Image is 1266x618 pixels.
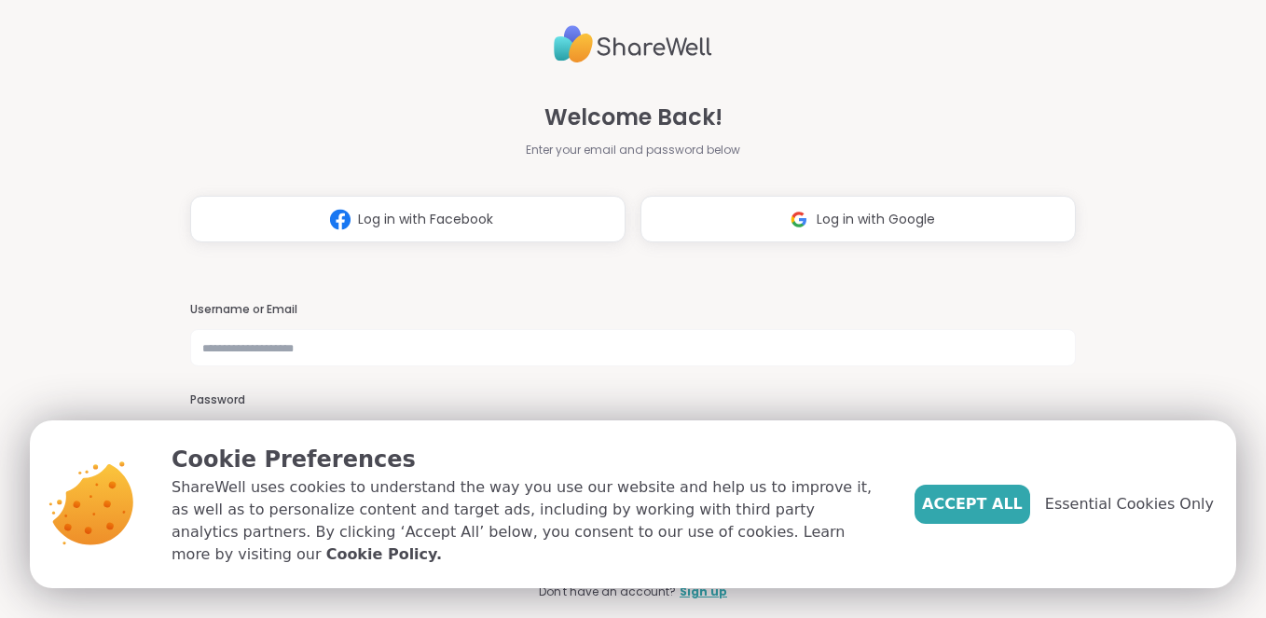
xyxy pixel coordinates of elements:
[640,196,1076,242] button: Log in with Google
[323,202,358,237] img: ShareWell Logomark
[915,485,1030,524] button: Accept All
[680,584,727,600] a: Sign up
[172,476,885,566] p: ShareWell uses cookies to understand the way you use our website and help us to improve it, as we...
[172,443,885,476] p: Cookie Preferences
[817,210,935,229] span: Log in with Google
[526,142,740,158] span: Enter your email and password below
[190,196,626,242] button: Log in with Facebook
[544,101,722,134] span: Welcome Back!
[358,210,493,229] span: Log in with Facebook
[190,392,1077,408] h3: Password
[922,493,1023,515] span: Accept All
[539,584,676,600] span: Don't have an account?
[326,543,442,566] a: Cookie Policy.
[554,18,712,71] img: ShareWell Logo
[190,302,1077,318] h3: Username or Email
[1045,493,1214,515] span: Essential Cookies Only
[781,202,817,237] img: ShareWell Logomark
